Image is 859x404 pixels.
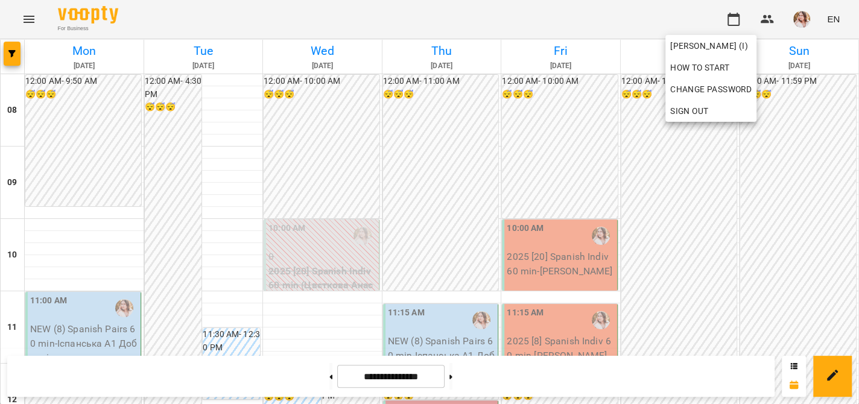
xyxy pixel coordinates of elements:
[670,82,752,96] span: Change Password
[670,39,752,53] span: [PERSON_NAME] (і)
[670,104,708,118] span: Sign Out
[670,60,729,75] span: How to start
[665,35,756,57] a: [PERSON_NAME] (і)
[665,100,756,122] button: Sign Out
[665,78,756,100] a: Change Password
[665,57,734,78] a: How to start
